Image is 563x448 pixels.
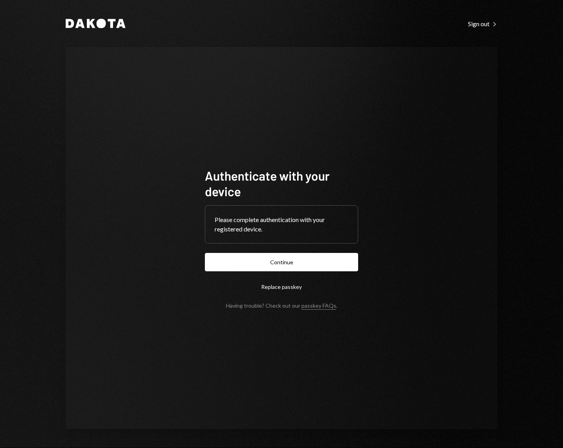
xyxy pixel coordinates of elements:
[205,253,358,271] button: Continue
[468,19,497,28] a: Sign out
[205,168,358,199] h1: Authenticate with your device
[205,278,358,296] button: Replace passkey
[301,302,336,310] a: passkey FAQs
[468,20,497,28] div: Sign out
[226,302,337,309] div: Having trouble? Check out our .
[215,215,348,234] div: Please complete authentication with your registered device.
